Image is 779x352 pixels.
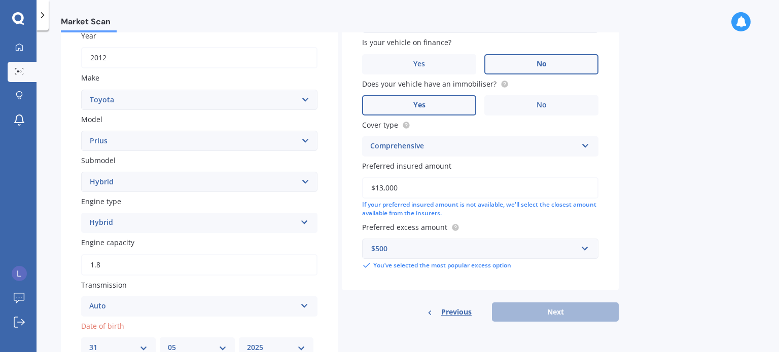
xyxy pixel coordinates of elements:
span: No [537,60,547,68]
span: Make [81,73,99,83]
input: Enter amount [362,177,598,199]
span: Does your vehicle have an immobiliser? [362,79,497,89]
div: Hybrid [89,217,296,229]
span: Cover type [362,120,398,130]
span: Date of birth [81,321,124,331]
span: Previous [441,304,472,320]
div: Comprehensive [370,140,577,152]
span: Model [81,114,102,124]
span: Transmission [81,280,127,290]
input: YYYY [81,47,317,68]
span: Yes [413,60,425,68]
span: Preferred insured amount [362,161,451,171]
span: No [537,101,547,109]
span: Yes [413,101,426,109]
span: Is your vehicle on finance? [362,38,451,48]
span: Engine capacity [81,238,134,248]
img: ACg8ocLC0Egfct4EYXTGNL3h5xonWHNq9j6MviciMG77LTziy6xjhg=s96-c [12,266,27,281]
span: Market Scan [61,17,117,30]
span: Preferred excess amount [362,222,447,232]
div: If your preferred insured amount is not available, we'll select the closest amount available from... [362,201,598,218]
div: You’ve selected the most popular excess option [362,261,598,270]
div: $500 [371,243,577,254]
span: Submodel [81,155,116,165]
input: e.g. 1.8 [81,254,317,276]
span: Engine type [81,197,121,206]
span: Year [81,31,96,41]
div: Auto [89,300,296,312]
